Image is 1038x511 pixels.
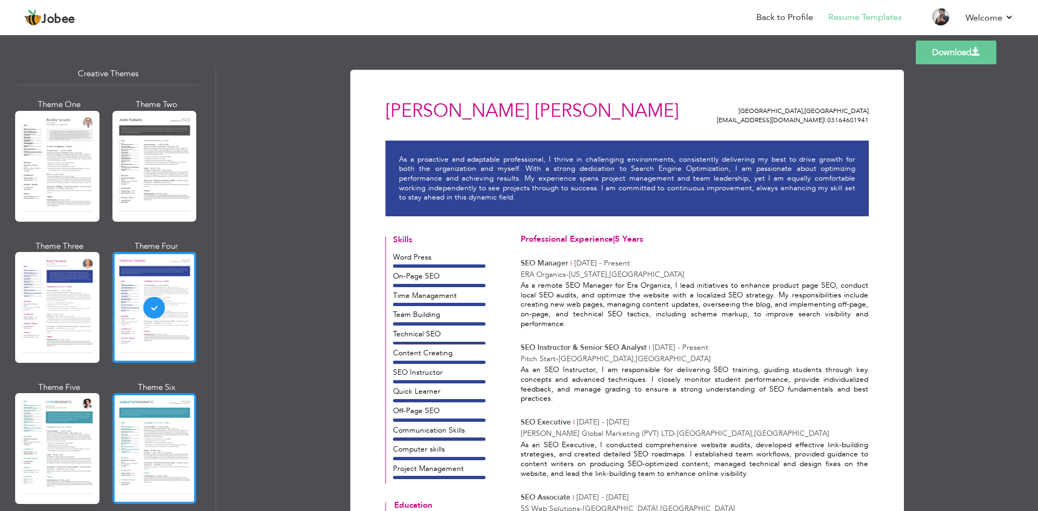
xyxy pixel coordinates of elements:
[521,440,868,479] div: As an SEO Executive, I conducted comprehensive website audits, developed effective link-building ...
[916,41,996,64] a: Download
[393,425,485,435] div: Communication Skills
[17,382,102,393] div: Theme Five
[393,271,485,281] div: On-Page SEO
[756,11,813,24] a: Back to Profile
[42,14,75,25] span: Jobee
[393,309,485,320] div: Team Building
[803,107,804,115] span: ,
[668,107,869,116] p: [GEOGRAPHIC_DATA] [GEOGRAPHIC_DATA]
[566,269,569,280] span: -
[653,342,708,353] span: [DATE] - Present
[393,463,485,474] div: Project Management
[824,116,826,124] span: |
[385,98,530,123] span: [PERSON_NAME]
[115,99,199,110] div: Theme Two
[649,342,650,353] span: |
[577,417,629,427] span: [DATE] - [DATE]
[521,492,570,502] span: SEO Associate
[613,234,615,245] span: |
[521,417,571,427] span: SEO Executive
[573,417,575,427] span: |
[828,11,902,24] a: Resume Templates
[574,258,630,268] span: [DATE] - Present
[573,492,574,502] span: |
[521,342,647,353] span: SEO Instructor & Senior SEO Analyst
[393,367,485,377] div: SEO Instructor
[17,99,102,110] div: Theme One
[932,8,949,25] img: Profile Img
[521,269,868,280] p: ERA Organics [US_STATE] [GEOGRAPHIC_DATA]
[393,348,485,358] div: Content Creating
[115,382,199,393] div: Theme Six
[521,354,868,364] p: Pitch Start [GEOGRAPHIC_DATA] [GEOGRAPHIC_DATA]
[634,354,636,364] span: ,
[24,9,75,26] a: Jobee
[17,241,102,252] div: Theme Three
[24,9,42,26] img: jobee.io
[521,258,568,268] span: SEO Manager
[607,269,609,280] span: ,
[570,258,572,268] span: |
[393,236,485,245] h4: Skills
[393,444,485,454] div: Computer skills
[521,365,868,403] div: As an SEO Instructor, I am responsible for delivering SEO training, guiding students through key ...
[674,428,677,439] span: -
[393,252,485,262] div: Word Press
[393,329,485,339] div: Technical SEO
[556,354,558,364] span: -
[521,235,868,244] h3: Professional Experience 5 Years
[752,428,754,439] span: ,
[394,501,485,510] h4: Education
[521,281,868,328] div: As a remote SEO Manager for Era Organics, I lead initiatives to enhance product page SEO, conduct...
[717,116,826,124] span: [EMAIL_ADDRESS][DOMAIN_NAME]
[393,290,485,301] div: Time Management
[393,386,485,396] div: Quick Learner
[115,241,199,252] div: Theme Four
[393,406,485,416] div: Off-Page SEO
[966,11,1014,24] a: Welcome
[576,492,629,502] span: [DATE] - [DATE]
[521,428,868,439] p: [PERSON_NAME] Global Marketing (PVT) LTD [GEOGRAPHIC_DATA] [GEOGRAPHIC_DATA]
[17,62,198,85] div: Creative Themes
[535,98,679,123] span: [PERSON_NAME]
[827,116,869,124] span: 03164601941
[399,155,855,202] p: As a proactive and adaptable professional, I thrive in challenging environments, consistently del...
